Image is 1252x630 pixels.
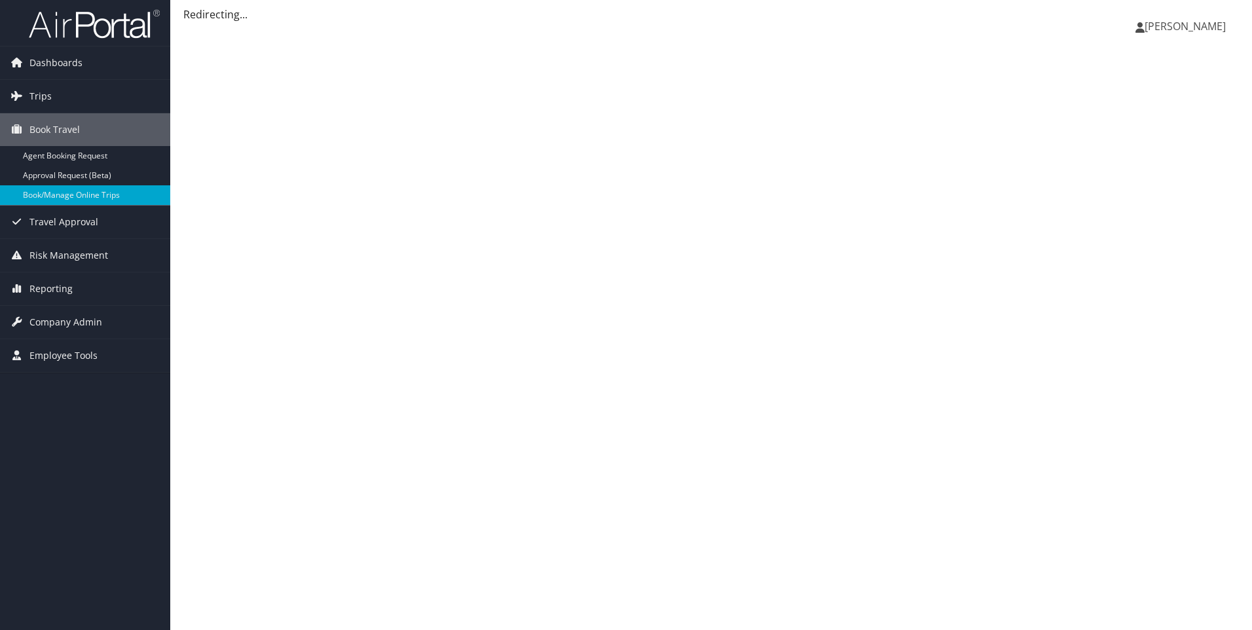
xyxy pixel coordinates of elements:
span: Reporting [29,272,73,305]
span: Trips [29,80,52,113]
span: Company Admin [29,306,102,339]
div: Redirecting... [183,7,1239,22]
span: [PERSON_NAME] [1145,19,1226,33]
img: airportal-logo.png [29,9,160,39]
a: [PERSON_NAME] [1135,7,1239,46]
span: Risk Management [29,239,108,272]
span: Dashboards [29,46,83,79]
span: Employee Tools [29,339,98,372]
span: Book Travel [29,113,80,146]
span: Travel Approval [29,206,98,238]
